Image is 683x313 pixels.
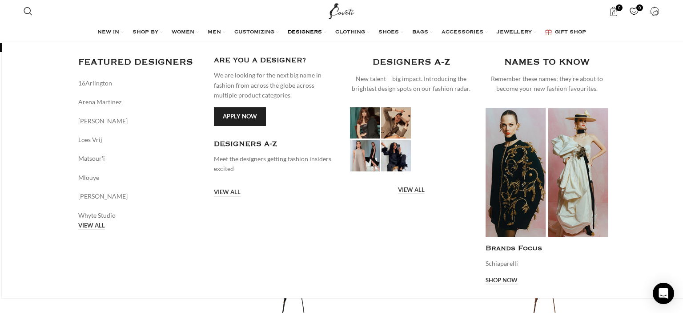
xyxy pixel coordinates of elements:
a: 0 [625,2,643,20]
img: Luxury dresses Designers Coveti [350,107,411,171]
div: Open Intercom Messenger [653,283,674,304]
a: Infobox link [214,139,337,174]
a: Mlouye [78,173,201,183]
a: [PERSON_NAME] [78,116,201,126]
a: JEWELLERY [497,24,536,41]
p: Schiaparelli [486,259,608,268]
a: VIEW ALL [214,189,241,197]
a: WOMEN [172,24,199,41]
h4: ARE YOU A DESIGNER? [214,56,337,66]
span: DESIGNERS [288,29,322,36]
a: SHOES [378,24,403,41]
div: Remember these names; they're about to become your new fashion favourites. [486,74,608,94]
span: SHOES [378,29,399,36]
a: CLOTHING [335,24,370,41]
a: SHOP BY [133,24,163,41]
span: BAGS [412,29,428,36]
a: Shop now [486,277,518,285]
img: GiftBag [545,29,552,35]
span: WOMEN [172,29,194,36]
span: MEN [208,29,221,36]
span: CLOTHING [335,29,365,36]
a: Whyte Studio [78,211,201,220]
span: 0 [636,4,643,11]
a: GIFT SHOP [545,24,586,41]
a: Matsour'i [78,154,201,163]
h3: FEATURED DESIGNERS [78,56,201,69]
a: Apply now [214,107,266,126]
a: Site logo [327,7,357,14]
a: BAGS [412,24,433,41]
h4: DESIGNERS A-Z [373,56,450,69]
div: New talent – big impact. Introducing the brightest design spots on our fashion radar. [350,74,473,94]
a: NEW IN [97,24,124,41]
a: Loes Vrij [78,135,201,145]
span: ACCESSORIES [442,29,483,36]
a: 16Arlington [78,78,201,88]
a: MEN [208,24,225,41]
span: JEWELLERY [497,29,532,36]
div: Main navigation [19,24,663,41]
div: My Wishlist [625,2,643,20]
h4: Brands Focus [486,244,608,254]
img: luxury dresses schiaparelli Designers [486,107,608,237]
h4: NAMES TO KNOW [504,56,590,69]
a: Search [19,2,37,20]
a: 0 [605,2,623,20]
span: GIFT SHOP [555,29,586,36]
a: ACCESSORIES [442,24,488,41]
span: SHOP BY [133,29,158,36]
a: VIEW ALL [398,187,425,195]
a: DESIGNERS [288,24,326,41]
span: 0 [616,4,623,11]
span: CUSTOMIZING [234,29,274,36]
p: We are looking for the next big name in fashion from across the globe across multiple product cat... [214,70,337,100]
a: Arena Martinez [78,97,201,107]
a: [PERSON_NAME] [78,191,201,201]
a: VIEW ALL [78,222,105,230]
span: NEW IN [97,29,119,36]
a: CUSTOMIZING [234,24,279,41]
